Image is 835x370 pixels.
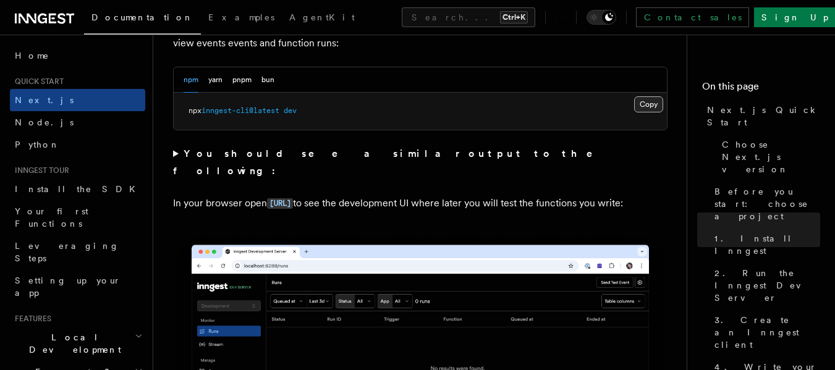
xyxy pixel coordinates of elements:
[208,67,223,93] button: yarn
[173,145,668,180] summary: You should see a similar output to the following:
[282,4,362,33] a: AgentKit
[91,12,193,22] span: Documentation
[10,111,145,133] a: Node.js
[587,10,616,25] button: Toggle dark mode
[634,96,663,112] button: Copy
[201,106,279,115] span: inngest-cli@latest
[710,262,820,309] a: 2. Run the Inngest Dev Server
[714,232,820,257] span: 1. Install Inngest
[10,235,145,269] a: Leveraging Steps
[714,267,820,304] span: 2. Run the Inngest Dev Server
[710,309,820,356] a: 3. Create an Inngest client
[10,178,145,200] a: Install the SDK
[714,185,820,222] span: Before you start: choose a project
[15,184,143,194] span: Install the SDK
[710,180,820,227] a: Before you start: choose a project
[10,331,135,356] span: Local Development
[261,67,274,93] button: bun
[10,77,64,86] span: Quick start
[15,95,74,105] span: Next.js
[15,117,74,127] span: Node.js
[184,67,198,93] button: npm
[201,4,282,33] a: Examples
[717,133,820,180] a: Choose Next.js version
[208,12,274,22] span: Examples
[714,314,820,351] span: 3. Create an Inngest client
[284,106,297,115] span: dev
[10,44,145,67] a: Home
[173,148,610,177] strong: You should see a similar output to the following:
[702,99,820,133] a: Next.js Quick Start
[15,241,119,263] span: Leveraging Steps
[10,133,145,156] a: Python
[710,227,820,262] a: 1. Install Inngest
[10,166,69,175] span: Inngest tour
[10,89,145,111] a: Next.js
[15,275,121,298] span: Setting up your app
[15,206,88,229] span: Your first Functions
[636,7,749,27] a: Contact sales
[15,49,49,62] span: Home
[722,138,820,175] span: Choose Next.js version
[173,195,668,212] p: In your browser open to see the development UI where later you will test the functions you write:
[232,67,252,93] button: pnpm
[500,11,528,23] kbd: Ctrl+K
[10,326,145,361] button: Local Development
[267,198,293,209] code: [URL]
[402,7,535,27] button: Search...Ctrl+K
[707,104,820,128] span: Next.js Quick Start
[10,314,51,324] span: Features
[10,269,145,304] a: Setting up your app
[84,4,201,35] a: Documentation
[289,12,355,22] span: AgentKit
[189,106,201,115] span: npx
[267,197,293,209] a: [URL]
[702,79,820,99] h4: On this page
[15,140,60,149] span: Python
[10,200,145,235] a: Your first Functions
